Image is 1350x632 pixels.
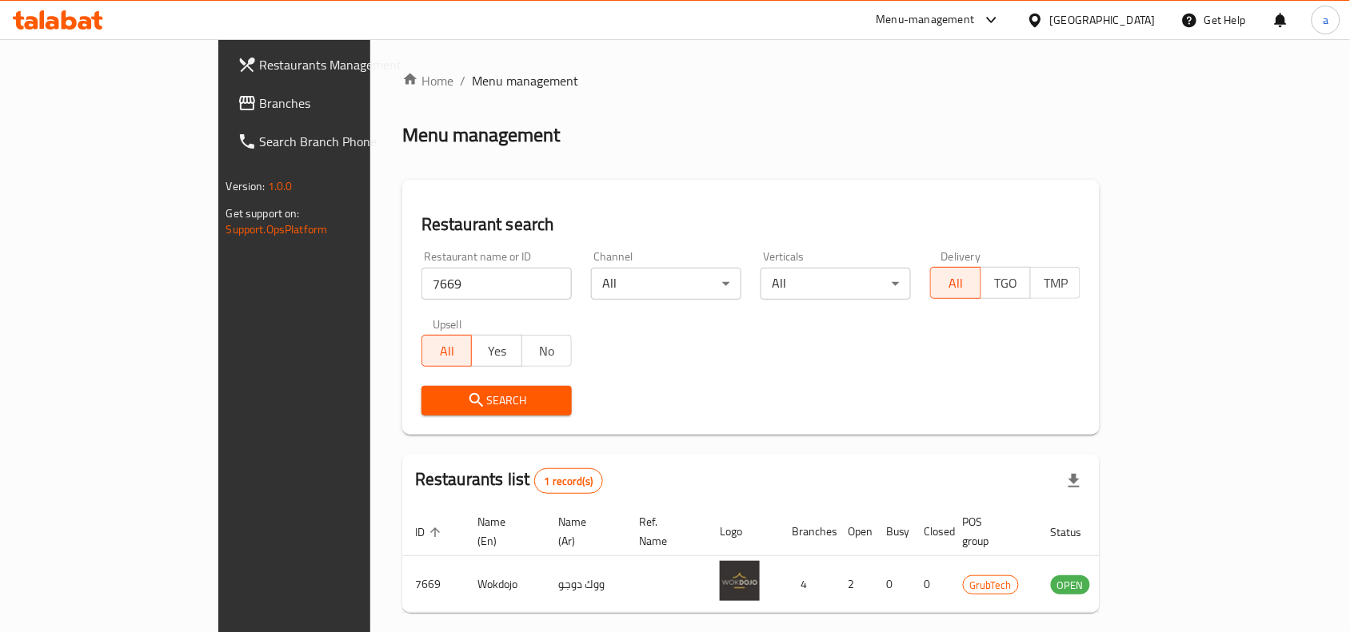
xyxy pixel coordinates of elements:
[835,556,873,613] td: 2
[779,556,835,613] td: 4
[591,268,741,300] div: All
[937,272,974,295] span: All
[912,556,950,613] td: 0
[1323,11,1328,29] span: a
[877,10,975,30] div: Menu-management
[761,268,911,300] div: All
[226,176,266,197] span: Version:
[460,71,465,90] li: /
[963,512,1019,551] span: POS group
[421,213,1080,237] h2: Restaurant search
[930,267,981,299] button: All
[260,132,431,151] span: Search Branch Phone
[433,319,462,330] label: Upsell
[472,71,578,90] span: Menu management
[981,267,1031,299] button: TGO
[402,122,560,148] h2: Menu management
[1030,267,1080,299] button: TMP
[225,84,444,122] a: Branches
[465,556,545,613] td: Wokdojo
[1055,462,1093,500] div: Export file
[720,561,760,601] img: Wokdojo
[260,93,431,113] span: Branches
[1050,11,1156,29] div: [GEOGRAPHIC_DATA]
[225,122,444,161] a: Search Branch Phone
[260,55,431,74] span: Restaurants Management
[639,512,688,551] span: Ref. Name
[421,386,572,415] button: Search
[988,272,1024,295] span: TGO
[964,576,1018,594] span: GrubTech
[1037,272,1074,295] span: TMP
[226,203,300,224] span: Get support on:
[434,391,559,411] span: Search
[421,335,472,367] button: All
[429,340,465,363] span: All
[1051,523,1103,542] span: Status
[477,512,526,551] span: Name (En)
[873,556,912,613] td: 0
[835,507,873,556] th: Open
[421,268,572,300] input: Search for restaurant name or ID..
[521,335,572,367] button: No
[402,71,1100,90] nav: breadcrumb
[534,468,604,494] div: Total records count
[779,507,835,556] th: Branches
[873,507,912,556] th: Busy
[478,340,515,363] span: Yes
[471,335,521,367] button: Yes
[529,340,565,363] span: No
[535,474,603,489] span: 1 record(s)
[912,507,950,556] th: Closed
[545,556,626,613] td: ووك دوجو
[226,219,328,240] a: Support.OpsPlatform
[707,507,779,556] th: Logo
[1051,576,1090,594] span: OPEN
[558,512,607,551] span: Name (Ar)
[225,46,444,84] a: Restaurants Management
[415,523,445,542] span: ID
[268,176,293,197] span: 1.0.0
[402,507,1177,613] table: enhanced table
[415,467,603,494] h2: Restaurants list
[941,251,981,262] label: Delivery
